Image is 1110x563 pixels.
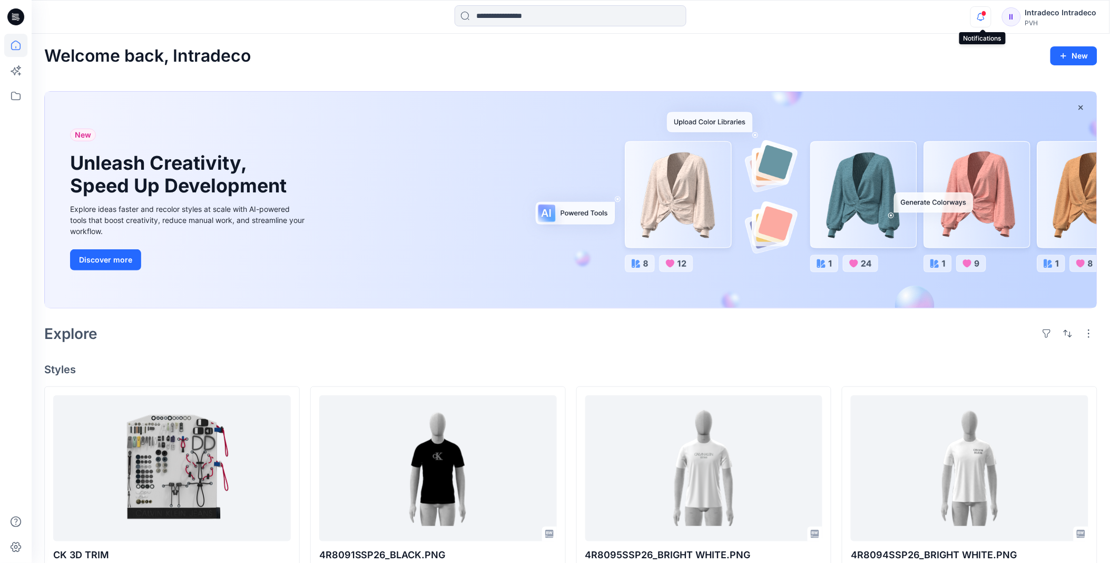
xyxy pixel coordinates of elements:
div: II [1002,7,1021,26]
button: Discover more [70,249,141,270]
a: Discover more [70,249,307,270]
span: New [75,129,91,141]
p: 4R8094SSP26_BRIGHT WHITE.PNG [851,548,1088,562]
h4: Styles [44,363,1097,376]
p: 4R8091SSP26_BLACK.PNG [319,548,557,562]
div: Intradeco Intradeco [1025,6,1097,19]
a: 4R8091SSP26_BLACK.PNG [319,395,557,541]
p: 4R8095SSP26_BRIGHT WHITE.PNG [585,548,823,562]
div: PVH [1025,19,1097,27]
h1: Unleash Creativity, Speed Up Development [70,152,291,197]
a: 4R8094SSP26_BRIGHT WHITE.PNG [851,395,1088,541]
a: CK 3D TRIM [53,395,291,541]
div: Explore ideas faster and recolor styles at scale with AI-powered tools that boost creativity, red... [70,203,307,237]
h2: Explore [44,325,97,342]
p: CK 3D TRIM [53,548,291,562]
a: 4R8095SSP26_BRIGHT WHITE.PNG [585,395,823,541]
h2: Welcome back, Intradeco [44,46,251,66]
button: New [1050,46,1097,65]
